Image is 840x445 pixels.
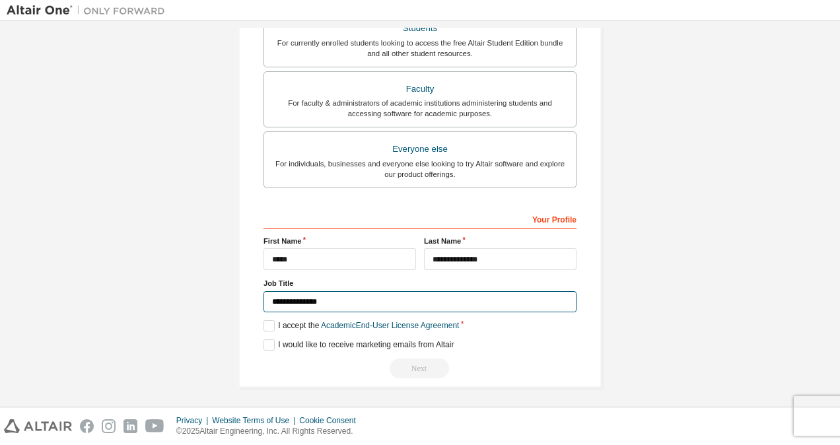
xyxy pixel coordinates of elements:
[263,236,416,246] label: First Name
[102,419,116,433] img: instagram.svg
[263,208,577,229] div: Your Profile
[263,339,454,351] label: I would like to receive marketing emails from Altair
[123,419,137,433] img: linkedin.svg
[176,426,364,437] p: © 2025 Altair Engineering, Inc. All Rights Reserved.
[263,278,577,289] label: Job Title
[272,80,568,98] div: Faculty
[321,321,459,330] a: Academic End-User License Agreement
[4,419,72,433] img: altair_logo.svg
[272,158,568,180] div: For individuals, businesses and everyone else looking to try Altair software and explore our prod...
[7,4,172,17] img: Altair One
[263,359,577,378] div: Read and acccept EULA to continue
[212,415,299,426] div: Website Terms of Use
[299,415,363,426] div: Cookie Consent
[272,98,568,119] div: For faculty & administrators of academic institutions administering students and accessing softwa...
[80,419,94,433] img: facebook.svg
[176,415,212,426] div: Privacy
[145,419,164,433] img: youtube.svg
[272,19,568,38] div: Students
[272,38,568,59] div: For currently enrolled students looking to access the free Altair Student Edition bundle and all ...
[272,140,568,158] div: Everyone else
[424,236,577,246] label: Last Name
[263,320,459,331] label: I accept the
